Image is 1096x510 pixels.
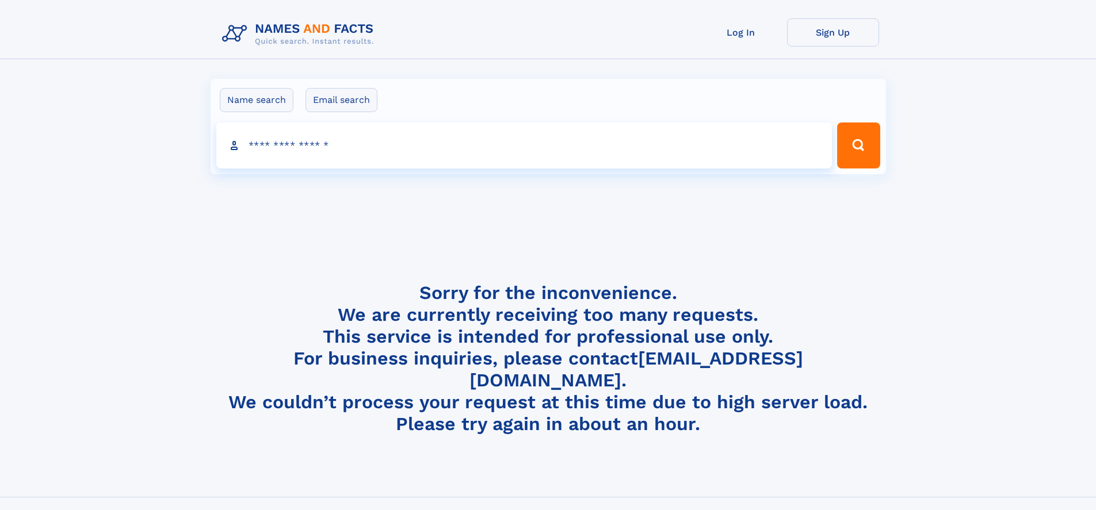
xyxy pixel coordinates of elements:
[469,347,803,391] a: [EMAIL_ADDRESS][DOMAIN_NAME]
[217,282,879,435] h4: Sorry for the inconvenience. We are currently receiving too many requests. This service is intend...
[216,122,832,168] input: search input
[217,18,383,49] img: Logo Names and Facts
[305,88,377,112] label: Email search
[837,122,880,168] button: Search Button
[787,18,879,47] a: Sign Up
[695,18,787,47] a: Log In
[220,88,293,112] label: Name search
